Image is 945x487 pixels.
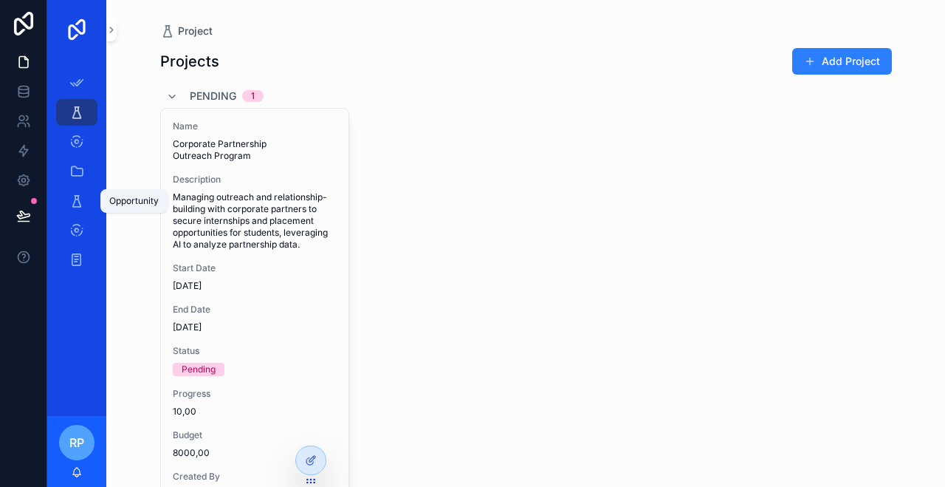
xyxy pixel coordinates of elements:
span: [DATE] [173,321,337,333]
img: App logo [65,18,89,41]
span: Project [178,24,213,38]
a: Project [160,24,213,38]
button: Add Project [792,48,892,75]
span: Progress [173,388,337,400]
span: RP [69,434,84,452]
span: Corporate Partnership Outreach Program [173,138,337,162]
span: Pending [190,89,236,103]
span: Start Date [173,262,337,274]
span: 8000,00 [173,447,337,459]
span: Managing outreach and relationship-building with corporate partners to secure internships and pla... [173,191,337,251]
div: scrollable content [47,59,106,293]
span: Budget [173,429,337,441]
h1: Projects [160,51,219,72]
span: Created By [173,471,337,483]
span: Status [173,345,337,357]
span: Name [173,120,337,132]
div: Pending [182,363,216,376]
div: Opportunity [109,195,159,207]
div: 1 [251,90,255,102]
span: [DATE] [173,280,337,292]
span: Description [173,174,337,185]
span: 10,00 [173,406,337,418]
span: End Date [173,304,337,316]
